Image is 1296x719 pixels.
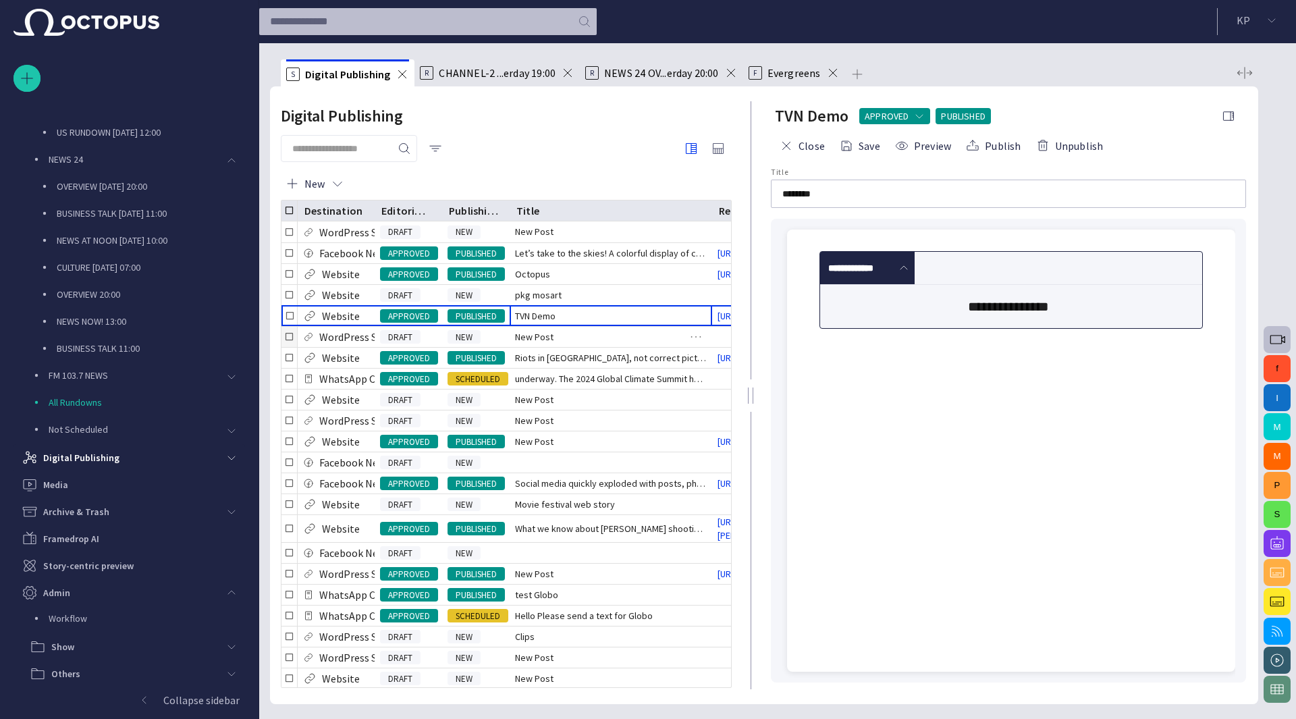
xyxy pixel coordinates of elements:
p: WordPress Sandbox [319,649,410,666]
a: [URL][DOMAIN_NAME] [712,351,807,365]
span: PUBLISHED [448,310,505,323]
span: APPROVED [380,477,438,491]
label: Title [771,167,788,178]
span: APPROVED [865,109,909,123]
p: Website [322,521,360,537]
p: R [585,66,599,80]
p: Collapse sidebar [163,692,240,708]
span: NEW [448,331,481,344]
span: NEWS 24 OV...erday 20:00 [604,66,719,80]
div: NEWS AT NOON [DATE] 10:00 [30,228,245,255]
p: Website [322,308,360,324]
p: Framedrop AI [43,532,99,545]
div: Destination [304,204,362,217]
p: Facebook News [319,245,390,261]
span: CHANNEL-2 ...erday 19:00 [439,66,556,80]
span: PUBLISHED [448,589,505,602]
span: PUBLISHED [448,568,505,581]
div: RCHANNEL-2 ...erday 19:00 [414,59,580,86]
span: DRAFT [380,415,421,428]
span: DRAFT [380,631,421,644]
a: [URL][DOMAIN_NAME] [712,267,807,281]
p: Admin [43,586,70,600]
div: RNEWS 24 OV...erday 20:00 [580,59,743,86]
span: DRAFT [380,289,421,302]
p: WordPress Sandbox [319,629,410,645]
p: WhatsApp Channel [319,587,408,603]
a: [URL][DOMAIN_NAME] [712,246,807,260]
p: Others [51,667,80,681]
span: PUBLISHED [448,268,505,282]
div: Title [516,204,539,217]
span: Movie festival web story [515,498,615,511]
div: NEWS NOW! 13:00 [30,309,245,336]
p: Facebook News [319,545,390,561]
div: Media [13,471,245,498]
button: Unpublish [1031,134,1108,158]
span: New Post [515,435,553,448]
span: DRAFT [380,331,421,344]
span: New Post [515,330,553,344]
span: Clips [515,630,535,643]
span: Social media quickly exploded with posts, photos, and videos [515,477,707,490]
span: NEW [448,225,481,239]
p: BUSINESS TALK 11:00 [57,342,245,355]
p: F [749,66,762,80]
span: NEW [448,394,481,407]
span: APPROVED [380,610,438,623]
p: Website [322,266,360,282]
span: DRAFT [380,547,421,560]
span: PUBLISHED [448,477,505,491]
p: Website [322,287,360,303]
p: CULTURE [DATE] 07:00 [57,261,245,274]
span: APPROVED [380,568,438,581]
span: APPROVED [380,352,438,365]
span: underway. The 2024 Global Climate Summit has brought togethe [515,372,707,385]
span: TVN Demo [515,309,556,323]
button: Save [835,134,885,158]
div: OVERVIEW 20:00 [30,282,245,309]
span: SCHEDULED [448,610,508,623]
span: APPROVED [380,268,438,282]
button: f [1264,355,1291,382]
span: NEW [448,498,481,512]
p: WordPress Sandbox [319,224,410,240]
p: K P [1237,12,1250,28]
p: Not Scheduled [49,423,218,436]
p: NEWS NOW! 13:00 [57,315,245,328]
span: DRAFT [380,651,421,665]
div: CULTURE [DATE] 07:00 [30,255,245,282]
button: APPROVED [859,108,930,124]
img: Octopus News Room [13,9,159,36]
p: Digital Publishing [43,451,119,464]
p: WhatsApp Channel [319,608,408,624]
a: [URL][DOMAIN_NAME][PERSON_NAME][PERSON_NAME] [712,515,900,542]
p: Facebook News [319,475,390,491]
p: All Rundowns [49,396,245,409]
span: Octopus [515,267,550,281]
div: BUSINESS TALK 11:00 [30,336,245,363]
span: Digital Publishing [305,68,390,81]
p: WhatsApp Channel [319,371,408,387]
span: PUBLISHED [941,109,986,123]
div: SDigital Publishing [281,59,414,86]
span: APPROVED [380,523,438,536]
div: Publishing status [449,204,499,217]
div: OVERVIEW [DATE] 20:00 [30,174,245,201]
span: PUBLISHED [448,352,505,365]
a: [URL][DOMAIN_NAME] [712,477,807,490]
p: NEWS 24 [49,153,218,166]
p: Website [322,433,360,450]
button: Close [775,134,830,158]
span: NEW [448,415,481,428]
span: New Post [515,672,553,685]
span: DRAFT [380,672,421,686]
div: Story-centric preview [13,552,245,579]
span: New Post [515,414,553,427]
p: BUSINESS TALK [DATE] 11:00 [57,207,245,220]
span: New Post [515,393,553,406]
span: NEW [448,547,481,560]
p: R [420,66,433,80]
span: NEW [448,289,481,302]
span: APPROVED [380,373,438,386]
